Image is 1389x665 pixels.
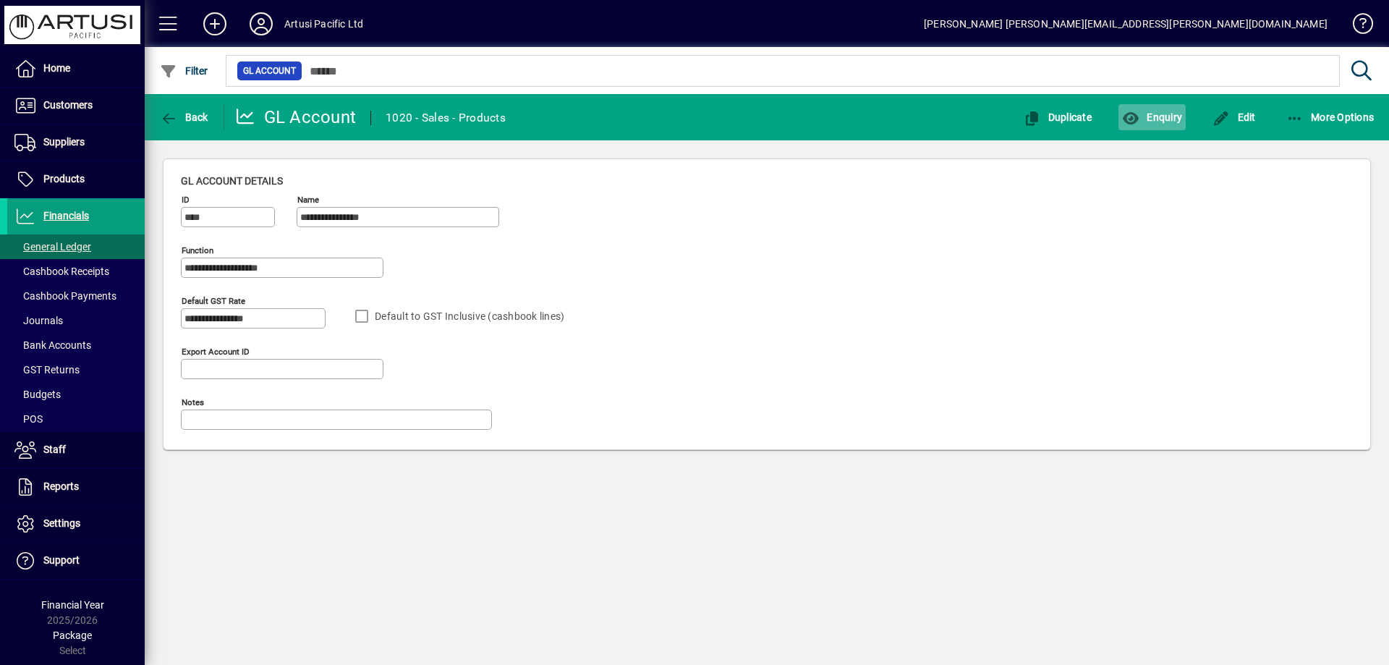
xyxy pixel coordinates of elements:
[1122,111,1182,123] span: Enquiry
[43,62,70,74] span: Home
[43,210,89,221] span: Financials
[160,111,208,123] span: Back
[182,296,245,306] mat-label: Default GST rate
[7,432,145,468] a: Staff
[243,64,296,78] span: GL Account
[43,554,80,566] span: Support
[235,106,357,129] div: GL Account
[160,65,208,77] span: Filter
[14,389,61,400] span: Budgets
[192,11,238,37] button: Add
[1342,3,1371,50] a: Knowledge Base
[7,234,145,259] a: General Ledger
[43,173,85,185] span: Products
[182,347,250,357] mat-label: Export account ID
[156,58,212,84] button: Filter
[297,195,319,205] mat-label: Name
[7,469,145,505] a: Reports
[43,444,66,455] span: Staff
[1118,104,1186,130] button: Enquiry
[238,11,284,37] button: Profile
[7,161,145,198] a: Products
[7,407,145,431] a: POS
[1023,111,1092,123] span: Duplicate
[156,104,212,130] button: Back
[1212,111,1256,123] span: Edit
[182,397,204,407] mat-label: Notes
[7,382,145,407] a: Budgets
[7,357,145,382] a: GST Returns
[14,241,91,253] span: General Ledger
[284,12,363,35] div: Artusi Pacific Ltd
[182,245,213,255] mat-label: Function
[14,339,91,351] span: Bank Accounts
[43,517,80,529] span: Settings
[7,124,145,161] a: Suppliers
[53,630,92,641] span: Package
[41,599,104,611] span: Financial Year
[1209,104,1260,130] button: Edit
[14,290,116,302] span: Cashbook Payments
[43,480,79,492] span: Reports
[14,315,63,326] span: Journals
[386,106,506,130] div: 1020 - Sales - Products
[14,413,43,425] span: POS
[7,308,145,333] a: Journals
[7,51,145,87] a: Home
[181,175,283,187] span: GL account details
[145,104,224,130] app-page-header-button: Back
[1283,104,1378,130] button: More Options
[43,136,85,148] span: Suppliers
[1019,104,1095,130] button: Duplicate
[7,88,145,124] a: Customers
[1286,111,1375,123] span: More Options
[7,506,145,542] a: Settings
[7,333,145,357] a: Bank Accounts
[7,284,145,308] a: Cashbook Payments
[7,259,145,284] a: Cashbook Receipts
[14,266,109,277] span: Cashbook Receipts
[7,543,145,579] a: Support
[43,99,93,111] span: Customers
[14,364,80,376] span: GST Returns
[182,195,190,205] mat-label: ID
[924,12,1328,35] div: [PERSON_NAME] [PERSON_NAME][EMAIL_ADDRESS][PERSON_NAME][DOMAIN_NAME]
